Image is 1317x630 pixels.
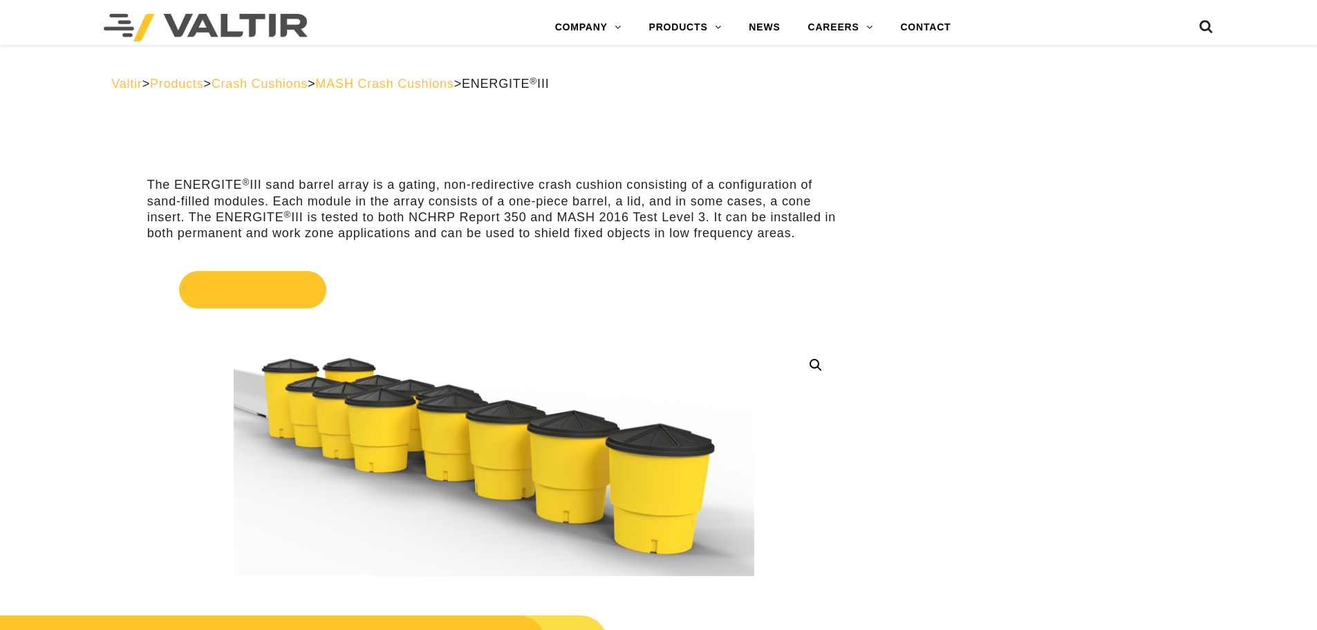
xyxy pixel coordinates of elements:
[530,76,537,86] sup: ®
[147,177,841,242] p: The ENERGITE III sand barrel array is a gating, non-redirective crash cushion consisting of a con...
[179,271,326,308] span: Get Quote
[242,177,250,187] sup: ®
[886,14,964,41] a: CONTACT
[315,77,454,91] a: MASH Crash Cushions
[635,14,736,41] a: PRODUCTS
[735,14,794,41] a: NEWS
[104,14,308,41] img: Valtir
[111,77,142,91] a: Valtir
[150,77,203,91] a: Products
[541,14,635,41] a: COMPANY
[147,254,841,325] a: Get Quote
[147,138,841,167] h1: ENERGITE III
[286,136,301,158] sup: ®
[111,76,1206,92] div: > > > >
[462,77,550,91] span: ENERGITE III
[794,14,887,41] a: CAREERS
[283,210,291,220] sup: ®
[212,77,308,91] a: Crash Cushions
